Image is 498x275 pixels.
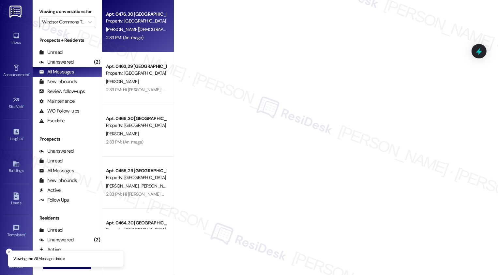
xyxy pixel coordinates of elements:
[106,115,166,122] div: Apt. 0466, 30 [GEOGRAPHIC_DATA] Townhomes
[39,237,74,243] div: Unanswered
[106,70,166,77] div: Property: [GEOGRAPHIC_DATA] Townhomes
[13,256,65,262] p: Viewing the All Messages inbox
[39,59,74,66] div: Unanswered
[39,117,65,124] div: Escalate
[106,131,139,137] span: [PERSON_NAME]
[140,183,173,189] span: [PERSON_NAME]
[39,167,74,174] div: All Messages
[3,158,29,176] a: Buildings
[25,232,26,236] span: •
[3,191,29,208] a: Leads
[106,35,143,40] div: 2:33 PM: (An Image)
[106,26,183,32] span: [PERSON_NAME][DEMOGRAPHIC_DATA]
[106,183,141,189] span: [PERSON_NAME]
[23,135,23,140] span: •
[39,158,63,164] div: Unread
[39,108,79,115] div: WO Follow-ups
[106,139,143,145] div: 2:33 PM: (An Image)
[39,88,85,95] div: Review follow-ups
[39,69,74,75] div: All Messages
[39,197,69,204] div: Follow Ups
[92,235,102,245] div: (2)
[106,79,139,84] span: [PERSON_NAME]
[39,78,77,85] div: New Inbounds
[39,7,95,17] label: Viewing conversations for
[106,11,166,18] div: Apt. 0476, 30 [GEOGRAPHIC_DATA] Townhomes
[39,98,75,105] div: Maintenance
[3,222,29,240] a: Templates •
[106,87,487,93] div: 2:33 PM: Hi [PERSON_NAME]! Friendly Reminder: Don't miss the Windsor Commons Yard Sale [DATE][DAT...
[9,6,23,18] img: ResiDesk Logo
[42,17,85,27] input: All communities
[23,103,24,108] span: •
[29,71,30,76] span: •
[39,49,63,56] div: Unread
[106,63,166,70] div: Apt. 0463, 29 [GEOGRAPHIC_DATA] Townhomes
[3,30,29,48] a: Inbox
[88,19,92,24] i: 
[39,227,63,234] div: Unread
[106,167,166,174] div: Apt. 0455, 29 [GEOGRAPHIC_DATA] Townhomes
[106,220,166,226] div: Apt. 0464, 30 [GEOGRAPHIC_DATA] Townhomes
[106,122,166,129] div: Property: [GEOGRAPHIC_DATA] Townhomes
[3,126,29,144] a: Insights •
[33,37,102,44] div: Prospects + Residents
[106,174,166,181] div: Property: [GEOGRAPHIC_DATA] Townhomes
[39,177,77,184] div: New Inbounds
[92,57,102,67] div: (2)
[106,226,166,233] div: Property: [GEOGRAPHIC_DATA] Townhomes
[6,249,12,255] button: Close toast
[39,148,74,155] div: Unanswered
[3,254,29,272] a: Account
[106,18,166,24] div: Property: [GEOGRAPHIC_DATA] Townhomes
[3,94,29,112] a: Site Visit •
[33,136,102,143] div: Prospects
[33,215,102,222] div: Residents
[39,187,61,194] div: Active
